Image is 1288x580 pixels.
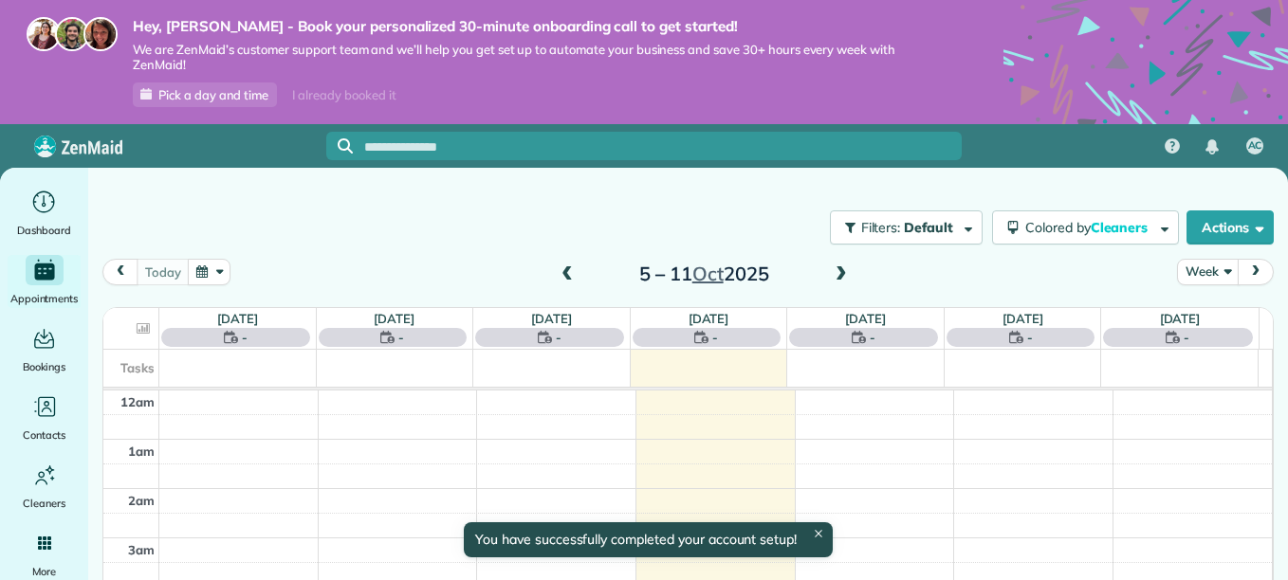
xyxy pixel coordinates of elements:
span: Pick a day and time [158,87,268,102]
a: [DATE] [1160,311,1201,326]
span: - [556,328,561,347]
div: You have successfully completed your account setup! [464,522,833,557]
a: Contacts [8,391,81,444]
img: jorge-587dff0eeaa6aab1f244e6dc62b8924c3b6ad411094392a53c71c6c4a576187d.jpg [55,17,89,51]
span: Cleaners [1091,219,1151,236]
span: Cleaners [23,494,65,513]
button: Today [137,259,189,284]
span: Default [904,219,954,236]
span: 2am [128,493,155,508]
span: - [398,328,404,347]
span: AC [1248,138,1262,154]
a: [DATE] [531,311,572,326]
a: Filters: Default [820,210,983,245]
a: [DATE] [374,311,414,326]
img: michelle-19f622bdf1676172e81f8f8fba1fb50e276960ebfe0243fe18214015130c80e4.jpg [83,17,118,51]
span: - [1027,328,1033,347]
a: [DATE] [1003,311,1043,326]
span: Contacts [23,426,65,444]
a: Pick a day and time [133,82,277,107]
a: Bookings [8,323,81,376]
span: We are ZenMaid’s customer support team and we’ll help you get set up to automate your business an... [133,42,947,74]
a: Cleaners [8,460,81,513]
span: 12am [120,394,155,409]
h2: 5 – 11 2025 [585,263,822,284]
span: Filters: [861,219,901,236]
button: Colored byCleaners [992,210,1179,245]
button: Week [1177,259,1239,284]
img: maria-72a9807cf96188c08ef61303f053569d2e2a8a1cde33d635c8a3ac13582a053d.jpg [27,17,61,51]
span: Colored by [1025,219,1154,236]
a: [DATE] [217,311,258,326]
a: Appointments [8,255,81,308]
button: prev [102,259,138,284]
button: Filters: Default [830,210,983,245]
a: [DATE] [689,311,729,326]
div: I already booked it [281,83,407,107]
span: Dashboard [17,221,71,240]
span: Bookings [23,357,66,376]
button: Focus search [326,138,353,154]
span: Appointments [10,289,79,308]
span: - [1184,328,1189,347]
nav: Main [1150,124,1288,168]
span: 1am [128,444,155,459]
strong: Hey, [PERSON_NAME] - Book your personalized 30-minute onboarding call to get started! [133,17,947,36]
a: Dashboard [8,187,81,240]
span: Oct [692,262,724,285]
span: Tasks [120,360,155,375]
span: 3am [128,542,155,557]
button: next [1238,259,1274,284]
span: - [712,328,718,347]
span: - [870,328,875,347]
span: - [242,328,248,347]
a: [DATE] [845,311,886,326]
div: Notifications [1192,126,1232,168]
button: Actions [1187,210,1274,245]
svg: Focus search [338,138,353,154]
